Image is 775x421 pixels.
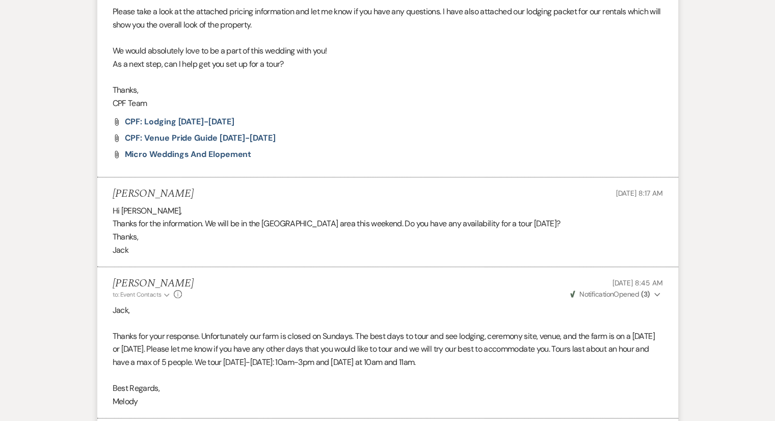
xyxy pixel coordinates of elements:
[113,58,663,71] p: As a next step, can I help get you set up for a tour?
[113,230,663,244] p: Thanks,
[113,44,663,58] p: We would absolutely love to be a part of this wedding with you!
[113,97,663,110] p: CPF Team
[113,188,194,200] h5: [PERSON_NAME]
[579,290,613,299] span: Notification
[125,133,276,143] span: CPF: Venue Pride Guide [DATE]-[DATE]
[113,84,663,97] p: Thanks,
[616,189,662,198] span: [DATE] 8:17 AM
[113,244,663,257] p: Jack
[113,395,663,408] p: Melody
[125,149,252,160] span: Micro Weddings and Elopement
[125,118,234,126] a: CPF: Lodging [DATE]-[DATE]
[612,278,662,287] span: [DATE] 8:45 AM
[640,290,650,299] strong: ( 3 )
[125,134,276,142] a: CPF: Venue Pride Guide [DATE]-[DATE]
[113,277,194,290] h5: [PERSON_NAME]
[113,204,663,218] p: Hi [PERSON_NAME],
[125,116,234,127] span: CPF: Lodging [DATE]-[DATE]
[113,5,663,31] p: Please take a look at the attached pricing information and let me know if you have any questions....
[113,290,171,299] button: to: Event Contacts
[569,289,663,300] button: NotificationOpened (3)
[570,290,650,299] span: Opened
[113,304,663,317] p: Jack,
[113,382,663,395] p: Best Regards,
[113,330,663,369] p: Thanks for your response. Unfortunately our farm is closed on Sundays. The best days to tour and ...
[125,150,252,159] a: Micro Weddings and Elopement
[113,217,663,230] p: Thanks for the information. We will be in the [GEOGRAPHIC_DATA] area this weekend. Do you have an...
[113,291,162,299] span: to: Event Contacts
